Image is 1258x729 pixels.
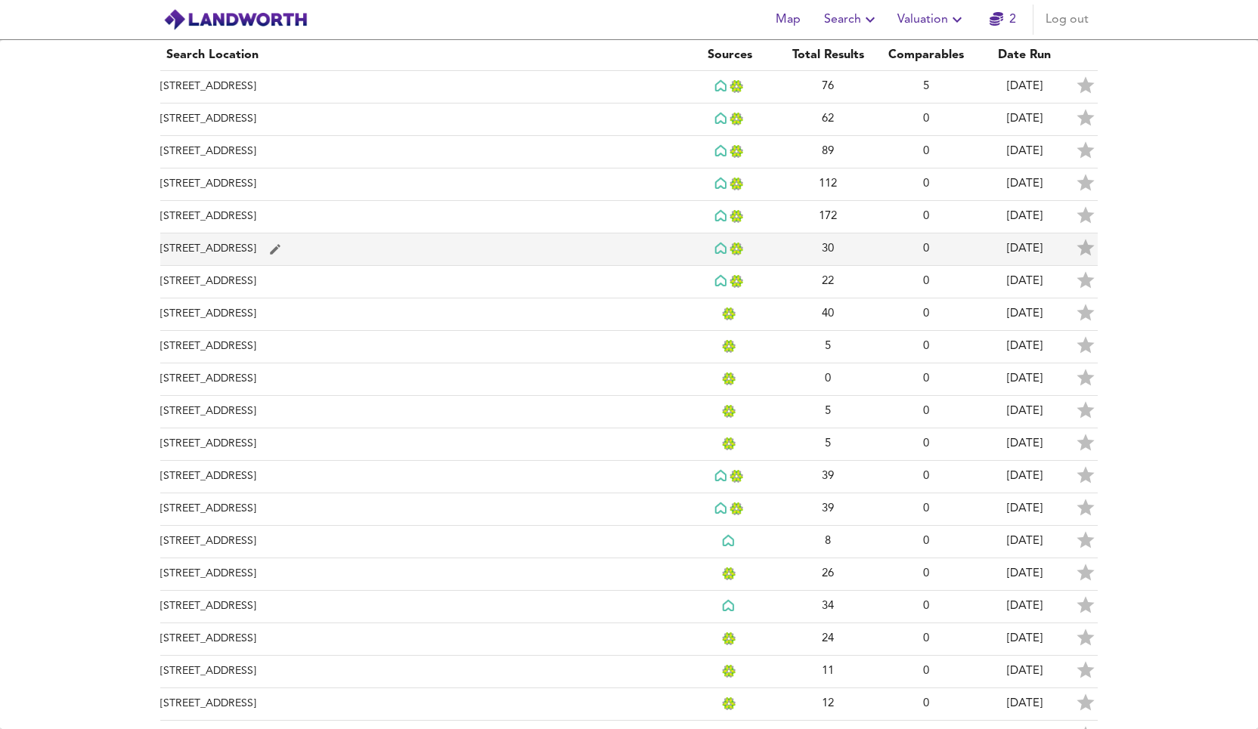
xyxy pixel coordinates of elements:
img: Land Registry [722,307,738,320]
img: logo [163,8,308,31]
td: [STREET_ADDRESS] [160,656,680,688]
span: Search [824,9,879,30]
td: [STREET_ADDRESS] [160,688,680,721]
th: Search Location [160,40,680,71]
td: [DATE] [975,201,1074,233]
img: Land Registry [730,80,745,93]
td: 0 [779,363,877,396]
td: [STREET_ADDRESS] [160,71,680,103]
img: Rightmove [714,274,730,289]
img: Land Registry [722,340,738,353]
td: [DATE] [975,298,1074,331]
td: 8 [779,526,877,558]
td: 0 [877,688,975,721]
td: [DATE] [975,526,1074,558]
td: [DATE] [975,168,1074,201]
td: [STREET_ADDRESS] [160,363,680,396]
td: 34 [779,591,877,623]
div: Total Results [785,46,871,64]
img: Land Registry [722,437,738,450]
td: [STREET_ADDRESS] [160,168,680,201]
td: 0 [877,656,975,688]
button: Search [818,5,885,35]
td: [DATE] [975,331,1074,363]
td: 5 [779,428,877,461]
img: Rightmove [714,469,730,483]
td: [DATE] [975,71,1074,103]
td: [DATE] [975,428,1074,461]
img: Rightmove [722,599,737,613]
div: Date Run [981,46,1067,64]
td: [DATE] [975,688,1074,721]
td: 76 [779,71,877,103]
img: Land Registry [730,178,745,190]
td: [DATE] [975,266,1074,298]
td: [DATE] [975,623,1074,656]
img: Land Registry [730,113,745,125]
td: [DATE] [975,493,1074,526]
img: Land Registry [730,275,745,288]
td: [STREET_ADDRESS] [160,298,680,331]
td: [STREET_ADDRESS] [160,558,680,591]
button: Log out [1040,5,1095,35]
td: 0 [877,428,975,461]
td: [DATE] [975,461,1074,493]
td: 5 [779,396,877,428]
td: [STREET_ADDRESS] [160,428,680,461]
div: Comparables [883,46,969,64]
td: [DATE] [975,363,1074,396]
td: 0 [877,233,975,266]
td: 39 [779,493,877,526]
td: [DATE] [975,656,1074,688]
td: 0 [877,136,975,168]
td: [DATE] [975,396,1074,428]
button: Map [764,5,812,35]
td: 0 [877,103,975,136]
td: 0 [877,363,975,396]
td: 112 [779,168,877,201]
td: 39 [779,461,877,493]
td: 0 [877,266,975,298]
img: Rightmove [714,144,730,159]
td: [STREET_ADDRESS] [160,591,680,623]
img: Rightmove [714,502,730,516]
td: [STREET_ADDRESS] [160,623,680,656]
img: Rightmove [714,112,730,126]
span: Map [770,9,806,30]
td: 40 [779,298,877,331]
td: [STREET_ADDRESS] [160,493,680,526]
img: Land Registry [722,567,738,580]
td: 0 [877,201,975,233]
span: Log out [1046,9,1089,30]
span: Valuation [897,9,966,30]
td: 0 [877,396,975,428]
img: Rightmove [714,242,730,256]
td: 0 [877,298,975,331]
td: [STREET_ADDRESS] [160,461,680,493]
td: [STREET_ADDRESS] [160,103,680,136]
td: 0 [877,558,975,591]
td: 26 [779,558,877,591]
td: 0 [877,461,975,493]
img: Land Registry [730,210,745,223]
td: 0 [877,591,975,623]
td: 89 [779,136,877,168]
td: 22 [779,266,877,298]
img: Land Registry [722,372,738,385]
img: Land Registry [730,502,745,515]
td: [DATE] [975,103,1074,136]
td: 5 [877,71,975,103]
td: [DATE] [975,233,1074,266]
img: Rightmove [714,177,730,191]
td: [STREET_ADDRESS] [160,526,680,558]
td: 11 [779,656,877,688]
td: [DATE] [975,558,1074,591]
img: Land Registry [730,242,745,255]
img: Rightmove [722,534,737,548]
td: 0 [877,493,975,526]
td: 12 [779,688,877,721]
td: [STREET_ADDRESS] [160,331,680,363]
td: 0 [877,331,975,363]
button: 2 [978,5,1027,35]
td: 24 [779,623,877,656]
